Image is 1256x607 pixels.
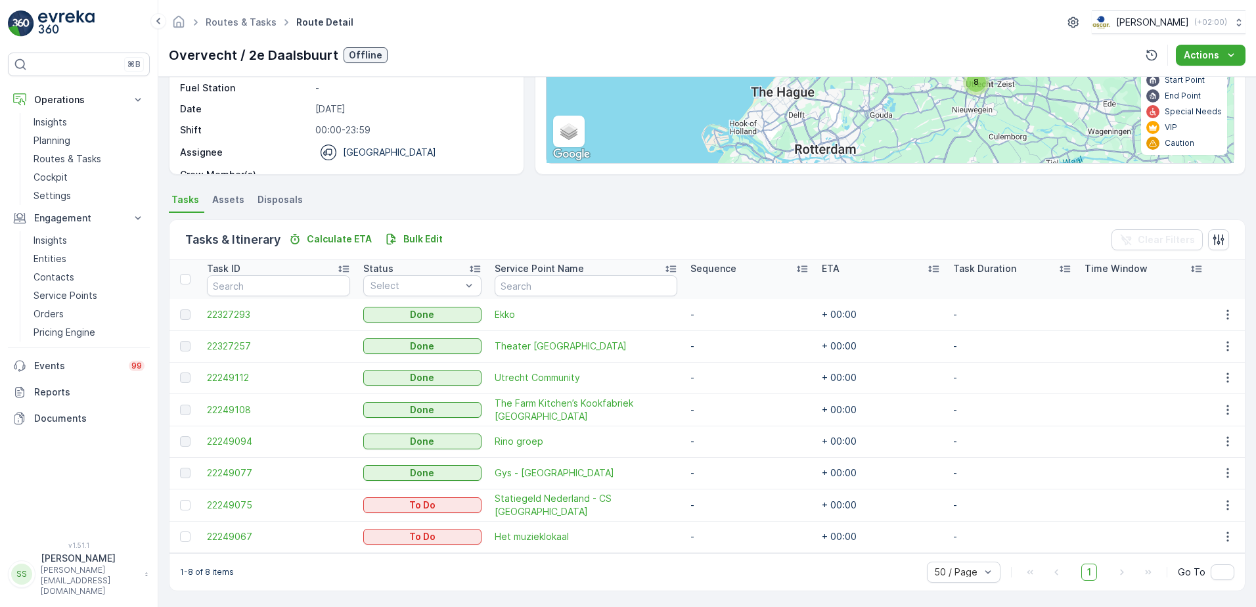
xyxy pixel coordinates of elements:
p: Settings [34,189,71,202]
div: Toggle Row Selected [180,341,191,351]
p: ( +02:00 ) [1194,17,1227,28]
div: Toggle Row Selected [180,500,191,510]
p: Tasks & Itinerary [185,231,280,249]
td: + 00:00 [815,457,947,489]
p: Special Needs [1165,106,1222,117]
span: Gys - [GEOGRAPHIC_DATA] [495,466,677,480]
td: - [947,426,1078,457]
a: Routes & Tasks [206,16,277,28]
button: Bulk Edit [380,231,448,247]
a: 22249094 [207,435,350,448]
p: Fuel Station [180,81,310,95]
p: Caution [1165,138,1194,148]
a: Cockpit [28,168,150,187]
p: [PERSON_NAME] [41,552,138,565]
a: 22249108 [207,403,350,416]
td: + 00:00 [815,426,947,457]
td: - [947,521,1078,552]
td: - [947,362,1078,393]
a: Homepage [171,20,186,31]
a: 22327257 [207,340,350,353]
a: Statiegeld Nederland - CS Utrecht [495,492,677,518]
button: Done [363,402,482,418]
a: 22249077 [207,466,350,480]
p: Actions [1184,49,1219,62]
td: - [684,521,815,552]
button: SS[PERSON_NAME][PERSON_NAME][EMAIL_ADDRESS][DOMAIN_NAME] [8,552,150,596]
p: Insights [34,116,67,129]
img: logo [8,11,34,37]
p: Bulk Edit [403,233,443,246]
p: Clear Filters [1138,233,1195,246]
p: VIP [1165,122,1177,133]
p: To Do [409,530,436,543]
img: basis-logo_rgb2x.png [1092,15,1111,30]
p: [GEOGRAPHIC_DATA] [343,146,436,159]
p: Done [410,340,434,353]
button: Done [363,307,482,323]
p: End Point [1165,91,1201,101]
a: Orders [28,305,150,323]
div: SS [11,564,32,585]
p: Status [363,262,393,275]
a: Entities [28,250,150,268]
p: 00:00-23:59 [315,124,510,137]
button: Clear Filters [1111,229,1203,250]
span: 8 [974,77,979,87]
a: Gys - Amsterdamse straatweg [495,466,677,480]
td: + 00:00 [815,393,947,426]
a: Ekko [495,308,677,321]
div: Toggle Row Selected [180,309,191,320]
td: - [947,330,1078,362]
span: The Farm Kitchen’s Kookfabriek [GEOGRAPHIC_DATA] [495,397,677,423]
a: Theater Utrecht & café Kien [495,340,677,353]
td: - [684,426,815,457]
span: Route Detail [294,16,356,29]
a: Utrecht Community [495,371,677,384]
p: ⌘B [127,59,141,70]
a: Contacts [28,268,150,286]
span: Disposals [258,193,303,206]
a: 22249112 [207,371,350,384]
p: Assignee [180,146,223,159]
td: + 00:00 [815,362,947,393]
p: Select [370,279,461,292]
span: Statiegeld Nederland - CS [GEOGRAPHIC_DATA] [495,492,677,518]
td: - [684,489,815,521]
p: Orders [34,307,64,321]
p: To Do [409,499,436,512]
a: Events99 [8,353,150,379]
input: Search [495,275,677,296]
span: Rino groep [495,435,677,448]
a: Routes & Tasks [28,150,150,168]
p: Documents [34,412,145,425]
p: Entities [34,252,66,265]
td: + 00:00 [815,489,947,521]
p: Done [410,371,434,384]
p: Shift [180,124,310,137]
p: Reports [34,386,145,399]
p: Service Point Name [495,262,584,275]
td: - [947,457,1078,489]
button: Done [363,465,482,481]
a: Insights [28,231,150,250]
td: + 00:00 [815,330,947,362]
td: - [947,299,1078,330]
a: Open this area in Google Maps (opens a new window) [550,146,593,163]
input: Search [207,275,350,296]
span: Assets [212,193,244,206]
p: 1-8 of 8 items [180,567,234,577]
p: Routes & Tasks [34,152,101,166]
p: 99 [131,361,142,371]
p: [PERSON_NAME][EMAIL_ADDRESS][DOMAIN_NAME] [41,565,138,596]
button: Done [363,434,482,449]
p: Start Point [1165,75,1205,85]
p: Offline [349,49,382,62]
span: Tasks [171,193,199,206]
